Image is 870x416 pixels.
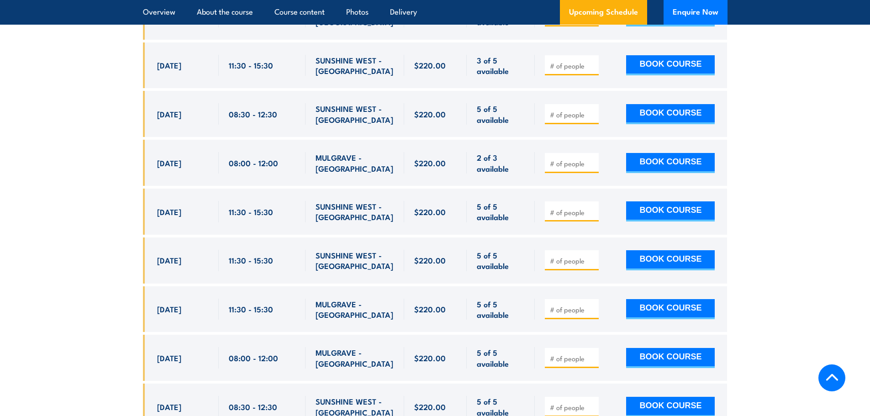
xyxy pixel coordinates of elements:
button: BOOK COURSE [626,250,715,270]
span: [DATE] [157,304,181,314]
button: BOOK COURSE [626,104,715,124]
button: BOOK COURSE [626,153,715,173]
span: [DATE] [157,353,181,363]
span: MULGRAVE - [GEOGRAPHIC_DATA] [316,347,394,369]
span: SUNSHINE WEST - [GEOGRAPHIC_DATA] [316,201,394,222]
span: $220.00 [414,255,446,265]
button: BOOK COURSE [626,201,715,221]
input: # of people [550,159,596,168]
span: 08:00 - 12:00 [229,158,278,168]
span: $220.00 [414,304,446,314]
input: # of people [550,208,596,217]
span: $220.00 [414,109,446,119]
span: MULGRAVE - [GEOGRAPHIC_DATA] [316,299,394,320]
span: [DATE] [157,206,181,217]
span: 3 of 5 available [477,55,525,76]
span: 5 of 5 available [477,201,525,222]
span: 11:30 - 15:30 [229,206,273,217]
span: 11:30 - 15:30 [229,255,273,265]
span: [DATE] [157,109,181,119]
span: 11:30 - 15:30 [229,304,273,314]
span: [DATE] [157,401,181,412]
span: 08:00 - 12:00 [229,353,278,363]
span: SUNSHINE WEST - [GEOGRAPHIC_DATA] [316,55,394,76]
button: BOOK COURSE [626,348,715,368]
span: 5 of 5 available [477,6,525,27]
span: SUNSHINE WEST - [GEOGRAPHIC_DATA] [316,103,394,125]
span: SUNSHINE WEST - [GEOGRAPHIC_DATA] [316,250,394,271]
input: # of people [550,403,596,412]
input: # of people [550,354,596,363]
span: 5 of 5 available [477,299,525,320]
button: BOOK COURSE [626,299,715,319]
span: $220.00 [414,353,446,363]
span: [DATE] [157,255,181,265]
span: 5 of 5 available [477,103,525,125]
span: $220.00 [414,158,446,168]
span: $220.00 [414,60,446,70]
input: # of people [550,110,596,119]
span: 08:30 - 12:30 [229,401,277,412]
input: # of people [550,61,596,70]
button: BOOK COURSE [626,55,715,75]
span: $220.00 [414,206,446,217]
span: $220.00 [414,401,446,412]
span: 5 of 5 available [477,347,525,369]
span: MULGRAVE - [GEOGRAPHIC_DATA] [316,152,394,174]
span: [DATE] [157,158,181,168]
span: MULGRAVE - [GEOGRAPHIC_DATA] [316,6,394,27]
span: 5 of 5 available [477,250,525,271]
span: [DATE] [157,60,181,70]
input: # of people [550,305,596,314]
input: # of people [550,256,596,265]
span: 11:30 - 15:30 [229,60,273,70]
span: 2 of 3 available [477,152,525,174]
span: 08:30 - 12:30 [229,109,277,119]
